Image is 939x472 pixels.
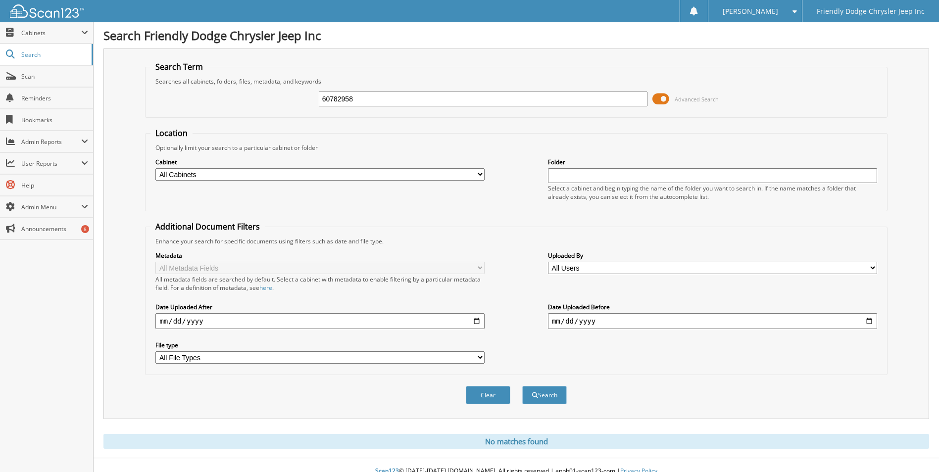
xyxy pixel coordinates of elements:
[81,225,89,233] div: 8
[21,94,88,102] span: Reminders
[21,138,81,146] span: Admin Reports
[150,237,882,245] div: Enhance your search for specific documents using filters such as date and file type.
[548,313,877,329] input: end
[21,72,88,81] span: Scan
[21,203,81,211] span: Admin Menu
[103,434,929,449] div: No matches found
[150,77,882,86] div: Searches all cabinets, folders, files, metadata, and keywords
[150,221,265,232] legend: Additional Document Filters
[10,4,84,18] img: scan123-logo-white.svg
[21,159,81,168] span: User Reports
[21,50,87,59] span: Search
[522,386,567,404] button: Search
[21,116,88,124] span: Bookmarks
[548,184,877,201] div: Select a cabinet and begin typing the name of the folder you want to search in. If the name match...
[155,251,485,260] label: Metadata
[723,8,778,14] span: [PERSON_NAME]
[548,303,877,311] label: Date Uploaded Before
[155,341,485,349] label: File type
[817,8,925,14] span: Friendly Dodge Chrysler Jeep Inc
[21,225,88,233] span: Announcements
[150,61,208,72] legend: Search Term
[150,128,193,139] legend: Location
[103,27,929,44] h1: Search Friendly Dodge Chrysler Jeep Inc
[155,313,485,329] input: start
[155,275,485,292] div: All metadata fields are searched by default. Select a cabinet with metadata to enable filtering b...
[21,29,81,37] span: Cabinets
[155,303,485,311] label: Date Uploaded After
[150,143,882,152] div: Optionally limit your search to a particular cabinet or folder
[548,251,877,260] label: Uploaded By
[21,181,88,189] span: Help
[155,158,485,166] label: Cabinet
[675,95,719,103] span: Advanced Search
[548,158,877,166] label: Folder
[259,283,272,292] a: here
[466,386,510,404] button: Clear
